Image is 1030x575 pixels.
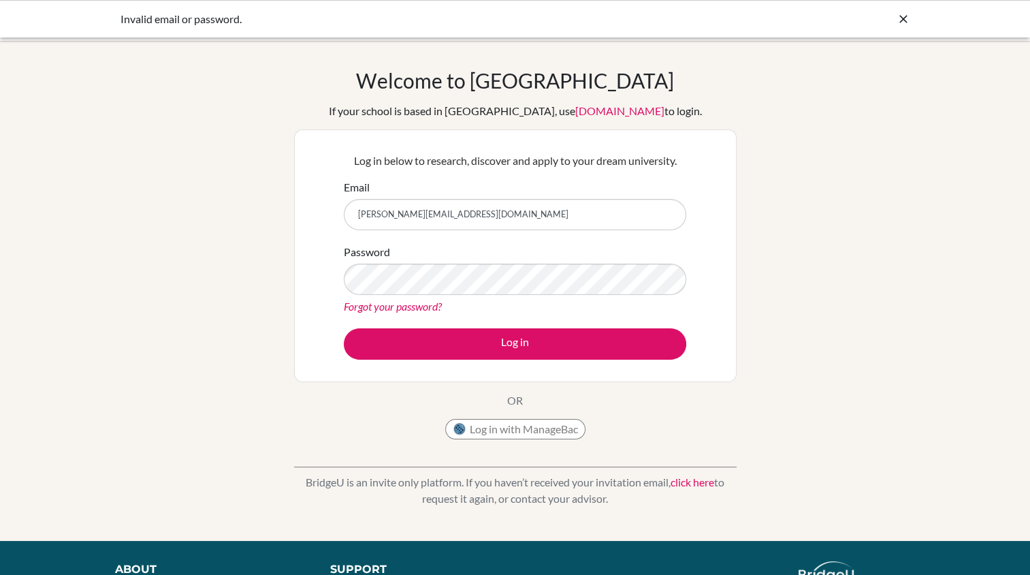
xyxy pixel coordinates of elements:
[344,328,686,360] button: Log in
[507,392,523,409] p: OR
[671,476,714,488] a: click here
[344,244,390,260] label: Password
[575,104,664,117] a: [DOMAIN_NAME]
[344,300,442,313] a: Forgot your password?
[344,179,370,196] label: Email
[344,153,686,169] p: Log in below to research, discover and apply to your dream university.
[294,474,737,507] p: BridgeU is an invite only platform. If you haven’t received your invitation email, to request it ...
[356,68,674,93] h1: Welcome to [GEOGRAPHIC_DATA]
[329,103,702,119] div: If your school is based in [GEOGRAPHIC_DATA], use to login.
[120,11,706,27] div: Invalid email or password.
[445,419,585,439] button: Log in with ManageBac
